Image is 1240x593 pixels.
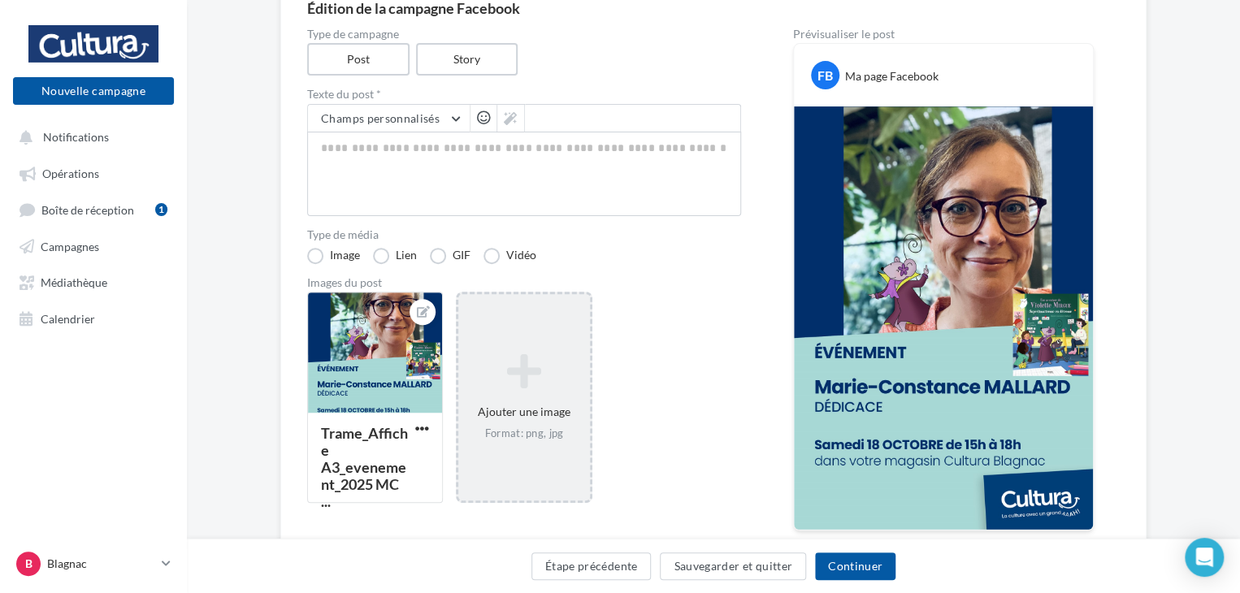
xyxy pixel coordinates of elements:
[41,311,95,325] span: Calendrier
[307,277,741,288] div: Images du post
[13,548,174,579] a: B Blagnac
[43,130,109,144] span: Notifications
[41,275,107,289] span: Médiathèque
[815,552,895,580] button: Continuer
[660,552,806,580] button: Sauvegarder et quitter
[10,303,177,332] a: Calendrier
[307,229,741,240] label: Type de média
[307,28,741,40] label: Type de campagne
[10,194,177,224] a: Boîte de réception1
[308,105,470,132] button: Champs personnalisés
[307,89,741,100] label: Texte du post *
[10,266,177,296] a: Médiathèque
[430,248,470,264] label: GIF
[41,202,134,216] span: Boîte de réception
[845,68,939,84] div: Ma page Facebook
[483,248,536,264] label: Vidéo
[531,552,652,580] button: Étape précédente
[47,556,155,572] p: Blagnac
[811,61,839,89] div: FB
[25,556,33,572] span: B
[1185,538,1224,577] div: Open Intercom Messenger
[10,158,177,187] a: Opérations
[41,239,99,253] span: Campagnes
[10,122,171,151] button: Notifications
[307,1,1120,15] div: Édition de la campagne Facebook
[307,248,360,264] label: Image
[155,203,167,216] div: 1
[307,43,410,76] label: Post
[416,43,518,76] label: Story
[321,111,440,125] span: Champs personnalisés
[13,77,174,105] button: Nouvelle campagne
[793,28,1094,40] div: Prévisualiser le post
[321,424,408,510] div: Trame_Affiche A3_evenement_2025 MC ...
[373,248,417,264] label: Lien
[10,231,177,260] a: Campagnes
[42,167,99,180] span: Opérations
[793,530,1094,552] div: La prévisualisation est non-contractuelle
